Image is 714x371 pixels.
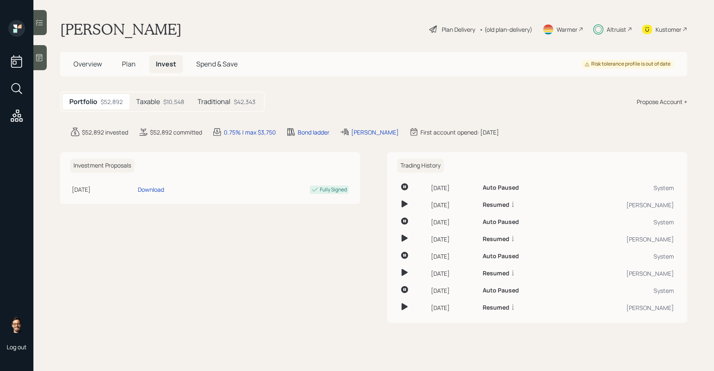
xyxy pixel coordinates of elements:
[73,59,102,69] span: Overview
[150,128,202,137] div: $52,892 committed
[442,25,475,34] div: Plan Delivery
[320,186,347,193] div: Fully Signed
[196,59,238,69] span: Spend & Save
[431,269,476,278] div: [DATE]
[431,183,476,192] div: [DATE]
[637,97,687,106] div: Propose Account +
[483,304,509,311] h6: Resumed
[585,61,671,68] div: Risk tolerance profile is out of date
[351,128,399,137] div: [PERSON_NAME]
[72,185,134,194] div: [DATE]
[570,269,674,278] div: [PERSON_NAME]
[570,286,674,295] div: System
[397,159,444,173] h6: Trading History
[420,128,499,137] div: First account opened: [DATE]
[431,218,476,226] div: [DATE]
[483,184,519,191] h6: Auto Paused
[234,97,256,106] div: $42,343
[197,98,230,106] h5: Traditional
[483,270,509,277] h6: Resumed
[483,253,519,260] h6: Auto Paused
[82,128,128,137] div: $52,892 invested
[431,303,476,312] div: [DATE]
[656,25,681,34] div: Kustomer
[122,59,136,69] span: Plan
[570,235,674,244] div: [PERSON_NAME]
[431,235,476,244] div: [DATE]
[570,201,674,209] div: [PERSON_NAME]
[431,286,476,295] div: [DATE]
[70,159,134,173] h6: Investment Proposals
[479,25,532,34] div: • (old plan-delivery)
[7,343,27,351] div: Log out
[483,201,509,208] h6: Resumed
[156,59,176,69] span: Invest
[483,287,519,294] h6: Auto Paused
[483,236,509,243] h6: Resumed
[431,201,476,209] div: [DATE]
[570,303,674,312] div: [PERSON_NAME]
[69,98,97,106] h5: Portfolio
[483,219,519,226] h6: Auto Paused
[298,128,329,137] div: Bond ladder
[570,252,674,261] div: System
[224,128,276,137] div: 0.75% | max $3,750
[607,25,626,34] div: Altruist
[101,97,123,106] div: $52,892
[60,20,182,38] h1: [PERSON_NAME]
[431,252,476,261] div: [DATE]
[557,25,577,34] div: Warmer
[136,98,160,106] h5: Taxable
[163,97,184,106] div: $10,548
[570,218,674,226] div: System
[8,316,25,333] img: sami-boghos-headshot.png
[138,185,164,194] div: Download
[570,183,674,192] div: System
